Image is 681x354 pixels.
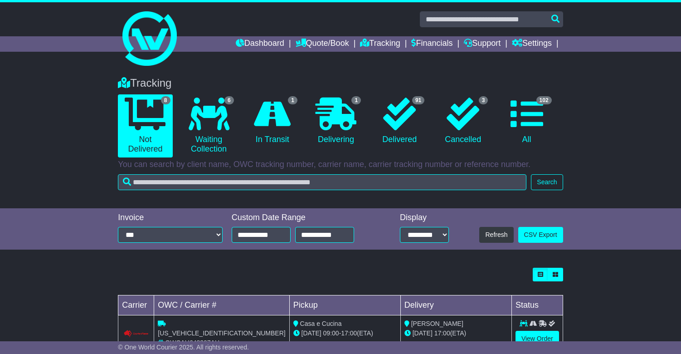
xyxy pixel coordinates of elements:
[351,96,361,104] span: 1
[118,295,154,315] td: Carrier
[531,174,563,190] button: Search
[323,329,339,337] span: 09:00
[236,36,284,52] a: Dashboard
[113,77,567,90] div: Tracking
[413,329,433,337] span: [DATE]
[516,331,559,347] a: View Order
[118,344,249,351] span: © One World Courier 2025. All rights reserved.
[372,94,427,148] a: 91 Delivered
[118,213,222,223] div: Invoice
[341,329,357,337] span: 17:00
[436,94,490,148] a: 3 Cancelled
[518,227,563,243] a: CSV Export
[165,339,219,346] span: OWCAU648307AU
[158,329,285,337] span: [US_VEHICLE_IDENTIFICATION_NUMBER]
[224,96,234,104] span: 6
[411,36,452,52] a: Financials
[288,96,297,104] span: 1
[182,94,236,157] a: 6 Waiting Collection
[123,330,149,338] img: Couriers_Please.png
[536,96,552,104] span: 102
[400,213,449,223] div: Display
[412,96,424,104] span: 91
[293,329,397,338] div: - (ETA)
[296,36,349,52] a: Quote/Book
[232,213,374,223] div: Custom Date Range
[512,36,552,52] a: Settings
[154,295,289,315] td: OWC / Carrier #
[499,94,554,148] a: 102 All
[245,94,300,148] a: 1 In Transit
[479,227,513,243] button: Refresh
[434,329,450,337] span: 17:00
[161,96,170,104] span: 8
[511,295,563,315] td: Status
[302,329,321,337] span: [DATE]
[118,94,172,157] a: 8 Not Delivered
[411,320,463,327] span: [PERSON_NAME]
[464,36,501,52] a: Support
[400,295,511,315] td: Delivery
[289,295,400,315] td: Pickup
[479,96,488,104] span: 3
[404,329,508,338] div: (ETA)
[309,94,363,148] a: 1 Delivering
[360,36,400,52] a: Tracking
[118,160,563,170] p: You can search by client name, OWC tracking number, carrier name, carrier tracking number or refe...
[300,320,342,327] span: Casa e Cucina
